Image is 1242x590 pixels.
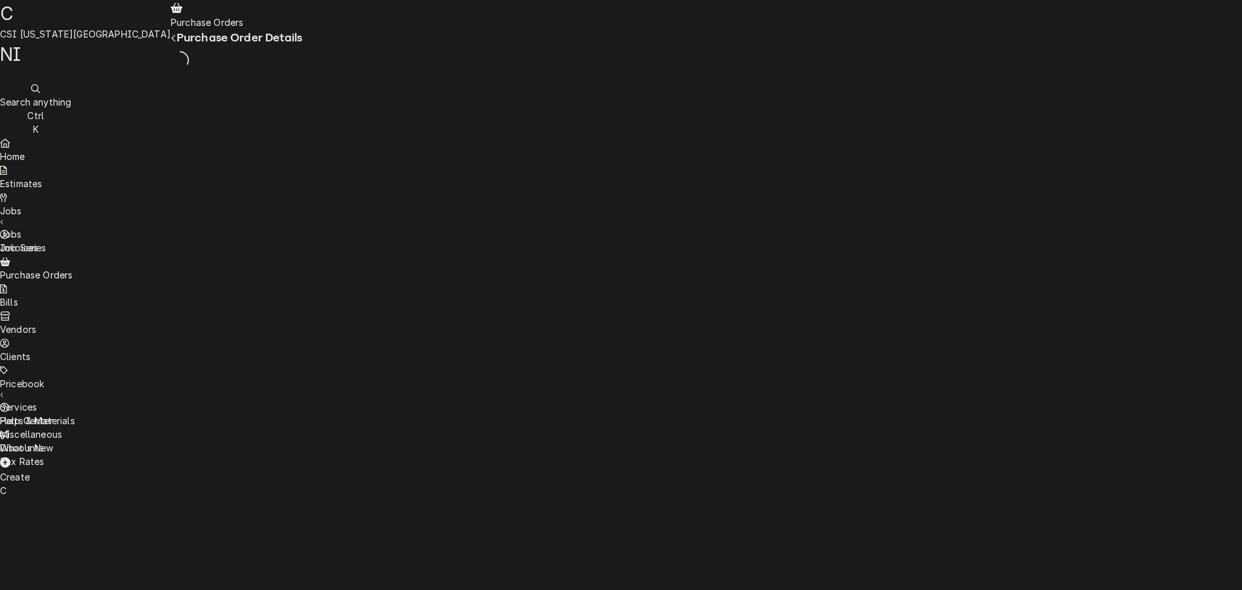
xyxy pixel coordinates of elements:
button: Navigate back [171,31,177,45]
span: Purchase Order Details [177,31,303,44]
span: Ctrl [27,110,44,121]
span: Loading... [171,49,189,71]
span: Purchase Orders [171,17,243,28]
span: K [33,124,39,135]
